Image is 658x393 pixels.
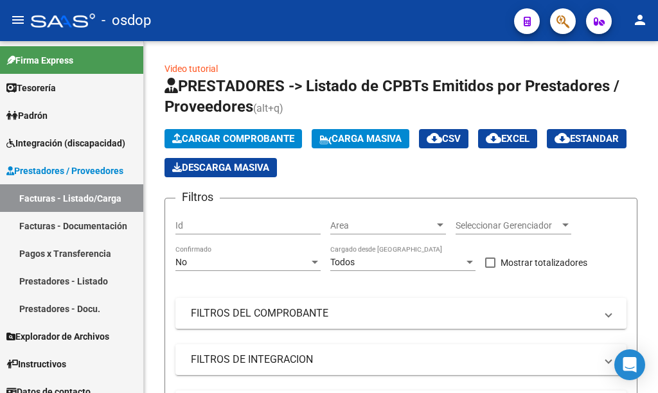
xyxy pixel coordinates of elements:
button: CSV [419,129,468,148]
span: Prestadores / Proveedores [6,164,123,178]
span: Explorador de Archivos [6,329,109,344]
mat-icon: cloud_download [427,130,442,146]
mat-panel-title: FILTROS DEL COMPROBANTE [191,306,596,320]
a: Video tutorial [164,64,218,74]
span: PRESTADORES -> Listado de CPBTs Emitidos por Prestadores / Proveedores [164,77,619,116]
span: (alt+q) [253,102,283,114]
mat-icon: person [632,12,648,28]
mat-icon: cloud_download [555,130,570,146]
span: Todos [330,257,355,267]
span: Carga Masiva [319,133,402,144]
span: - osdop [102,6,151,35]
span: Estandar [555,133,619,144]
button: Cargar Comprobante [164,129,302,148]
mat-icon: cloud_download [486,130,501,146]
span: Mostrar totalizadores [501,255,587,270]
span: Instructivos [6,357,66,371]
div: Open Intercom Messenger [614,349,645,380]
app-download-masive: Descarga masiva de comprobantes (adjuntos) [164,158,277,177]
span: Cargar Comprobante [172,133,294,144]
button: Estandar [547,129,627,148]
mat-expansion-panel-header: FILTROS DE INTEGRACION [175,344,627,375]
span: Integración (discapacidad) [6,136,125,150]
button: EXCEL [478,129,537,148]
span: Firma Express [6,53,73,67]
mat-icon: menu [10,12,26,28]
span: Padrón [6,109,48,123]
span: EXCEL [486,133,529,144]
mat-panel-title: FILTROS DE INTEGRACION [191,353,596,367]
span: Seleccionar Gerenciador [456,220,560,231]
h3: Filtros [175,188,220,206]
button: Descarga Masiva [164,158,277,177]
span: Area [330,220,434,231]
span: Descarga Masiva [172,162,269,173]
button: Carga Masiva [312,129,409,148]
span: CSV [427,133,461,144]
mat-expansion-panel-header: FILTROS DEL COMPROBANTE [175,298,627,329]
span: Tesorería [6,81,56,95]
span: No [175,257,187,267]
